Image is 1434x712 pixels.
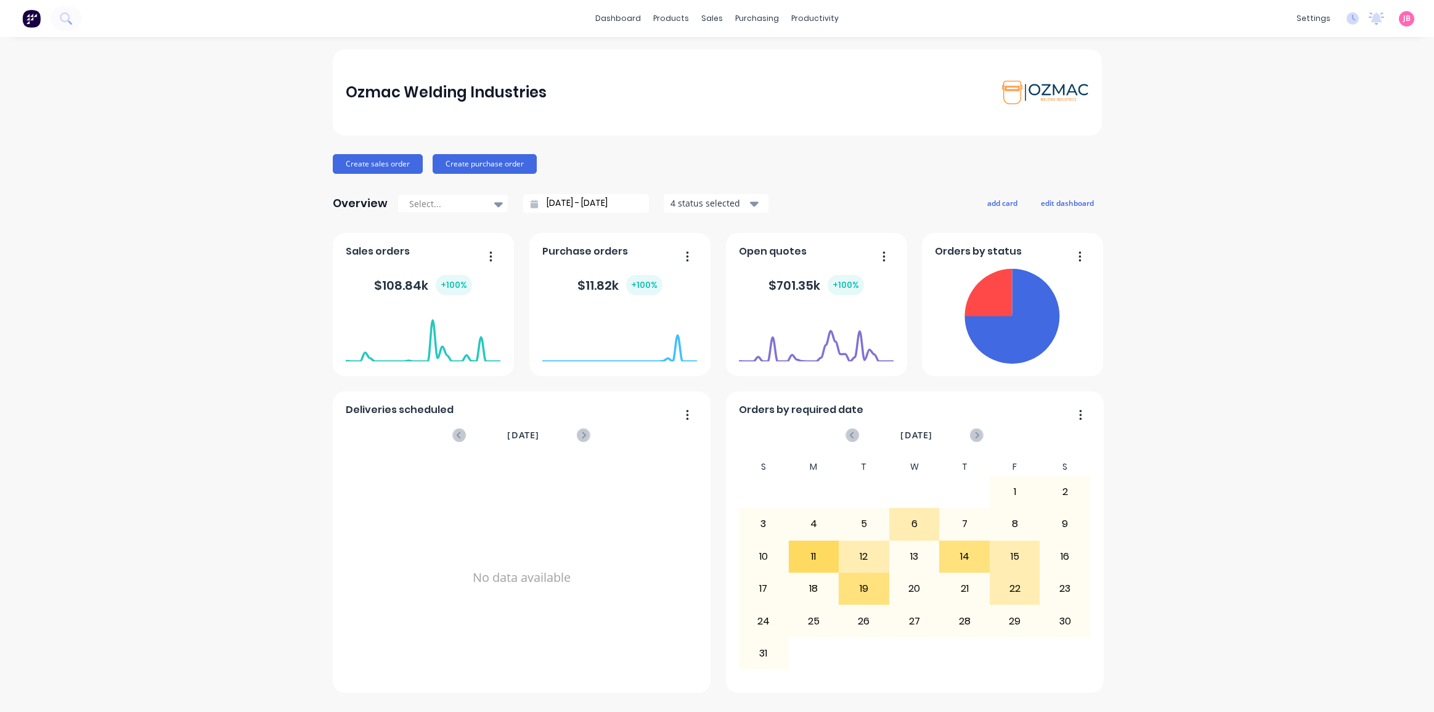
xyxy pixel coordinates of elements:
div: $ 701.35k [768,275,864,295]
div: T [839,458,889,476]
div: 22 [990,573,1040,604]
div: 27 [890,605,939,636]
div: 30 [1040,605,1090,636]
span: Deliveries scheduled [346,403,454,417]
div: 3 [739,509,788,539]
div: 21 [940,573,989,604]
div: 1 [990,477,1040,507]
div: M [789,458,839,476]
div: $ 11.82k [577,275,662,295]
div: sales [695,9,729,28]
div: $ 108.84k [374,275,472,295]
div: products [647,9,695,28]
span: JB [1403,13,1411,24]
div: 14 [940,541,989,572]
div: 6 [890,509,939,539]
div: 24 [739,605,788,636]
span: [DATE] [900,428,932,442]
button: add card [979,195,1025,211]
span: [DATE] [507,428,539,442]
div: 16 [1040,541,1090,572]
div: + 100 % [436,275,472,295]
div: + 100 % [626,275,662,295]
div: 20 [890,573,939,604]
div: 12 [839,541,889,572]
div: 4 status selected [670,197,748,210]
div: S [738,458,789,476]
div: F [990,458,1040,476]
div: 19 [839,573,889,604]
button: Create sales order [333,154,423,174]
div: 5 [839,509,889,539]
button: edit dashboard [1033,195,1102,211]
span: Orders by status [935,244,1022,259]
div: 10 [739,541,788,572]
div: purchasing [729,9,785,28]
div: 23 [1040,573,1090,604]
div: Overview [333,191,388,216]
div: 13 [890,541,939,572]
div: 25 [789,605,839,636]
div: S [1040,458,1090,476]
div: + 100 % [828,275,864,295]
div: W [889,458,940,476]
div: 7 [940,509,989,539]
span: Purchase orders [542,244,628,259]
div: 4 [789,509,839,539]
div: 9 [1040,509,1090,539]
div: 17 [739,573,788,604]
button: 4 status selected [664,194,768,213]
div: 15 [990,541,1040,572]
div: T [939,458,990,476]
div: 8 [990,509,1040,539]
div: 29 [990,605,1040,636]
span: Open quotes [739,244,807,259]
div: settings [1290,9,1337,28]
div: 31 [739,638,788,669]
div: Ozmac Welding Industries [346,80,547,105]
div: productivity [785,9,845,28]
img: Factory [22,9,41,28]
a: dashboard [589,9,647,28]
div: 11 [789,541,839,572]
div: 2 [1040,477,1090,507]
img: Ozmac Welding Industries [1002,81,1088,104]
span: Sales orders [346,244,410,259]
div: 26 [839,605,889,636]
div: 28 [940,605,989,636]
div: 18 [789,573,839,604]
div: No data available [346,458,697,697]
button: Create purchase order [433,154,537,174]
